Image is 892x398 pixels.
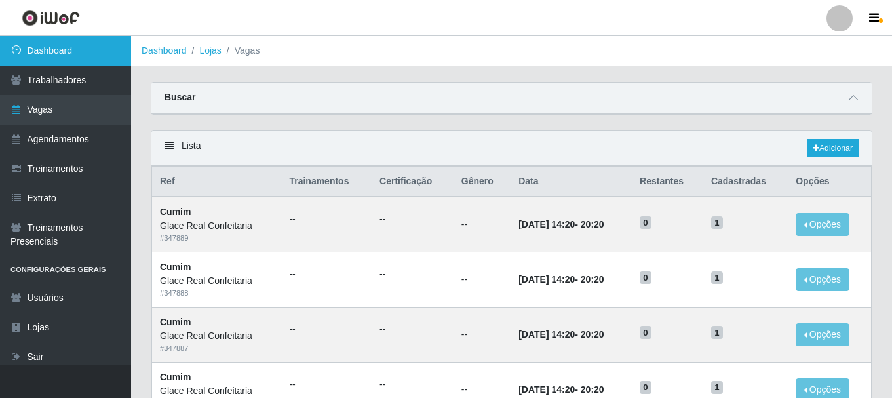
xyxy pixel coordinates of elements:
time: 20:20 [581,384,604,395]
button: Opções [796,323,849,346]
span: 0 [640,326,651,339]
strong: - [518,219,604,229]
a: Dashboard [142,45,187,56]
strong: Cumim [160,372,191,382]
th: Ref [152,167,282,197]
span: 1 [711,271,723,285]
ul: -- [379,212,446,226]
nav: breadcrumb [131,36,892,66]
th: Data [511,167,632,197]
ul: -- [289,323,364,336]
div: # 347887 [160,343,273,354]
div: Lista [151,131,872,166]
a: Adicionar [807,139,859,157]
strong: - [518,329,604,340]
td: -- [454,197,511,252]
td: -- [454,252,511,308]
span: 0 [640,381,651,394]
span: 1 [711,326,723,339]
span: 1 [711,381,723,394]
span: 0 [640,271,651,285]
div: Glace Real Confeitaria [160,219,273,233]
time: [DATE] 14:20 [518,219,575,229]
ul: -- [289,378,364,391]
time: 20:20 [581,329,604,340]
ul: -- [289,212,364,226]
th: Cadastradas [703,167,788,197]
img: CoreUI Logo [22,10,80,26]
td: -- [454,307,511,362]
span: 0 [640,216,651,229]
th: Restantes [632,167,703,197]
ul: -- [379,323,446,336]
strong: - [518,274,604,285]
div: Glace Real Confeitaria [160,384,273,398]
strong: Buscar [165,92,195,102]
th: Opções [788,167,871,197]
time: 20:20 [581,274,604,285]
time: [DATE] 14:20 [518,384,575,395]
ul: -- [379,268,446,281]
a: Lojas [199,45,221,56]
button: Opções [796,213,849,236]
div: # 347889 [160,233,273,244]
time: [DATE] 14:20 [518,329,575,340]
div: Glace Real Confeitaria [160,329,273,343]
th: Trainamentos [281,167,372,197]
time: 20:20 [581,219,604,229]
button: Opções [796,268,849,291]
span: 1 [711,216,723,229]
th: Gênero [454,167,511,197]
div: # 347888 [160,288,273,299]
strong: Cumim [160,317,191,327]
strong: Cumim [160,262,191,272]
strong: Cumim [160,207,191,217]
ul: -- [289,268,364,281]
time: [DATE] 14:20 [518,274,575,285]
li: Vagas [222,44,260,58]
strong: - [518,384,604,395]
th: Certificação [372,167,454,197]
ul: -- [379,378,446,391]
div: Glace Real Confeitaria [160,274,273,288]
